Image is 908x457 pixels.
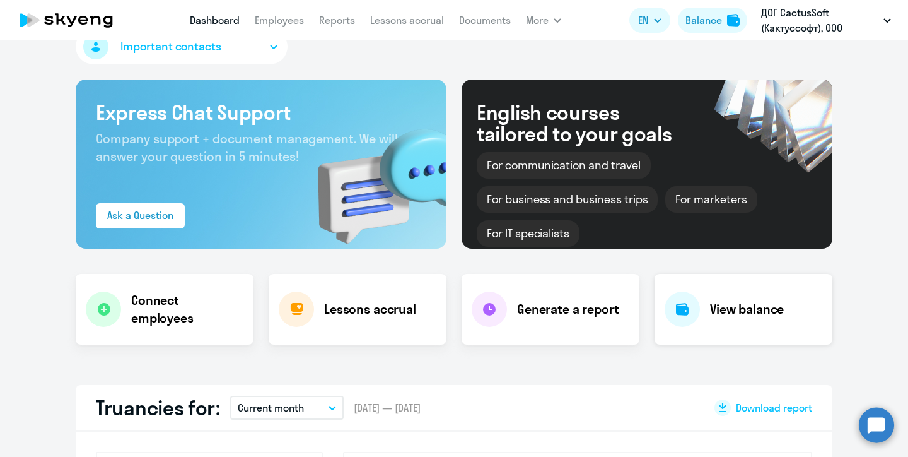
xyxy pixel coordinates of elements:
[190,14,240,27] a: Dashboard
[526,13,549,28] span: More
[107,208,173,223] div: Ask a Question
[120,39,221,55] span: Important contacts
[517,300,619,318] h4: Generate a report
[477,152,651,179] div: For communication and travel
[526,8,561,33] button: More
[710,300,784,318] h4: View balance
[255,14,304,27] a: Employees
[238,400,304,415] p: Current month
[96,203,185,228] button: Ask a Question
[354,401,421,415] span: [DATE] — [DATE]
[96,131,398,164] span: Company support + document management. We will answer your question in 5 minutes!
[477,102,692,145] div: English courses tailored to your goals
[629,8,670,33] button: EN
[477,220,579,247] div: For IT specialists
[300,107,446,249] img: bg-img
[319,14,355,27] a: Reports
[459,14,511,27] a: Documents
[678,8,747,33] button: Balancebalance
[76,29,288,64] button: Important contacts
[736,401,812,415] span: Download report
[727,14,740,27] img: balance
[665,186,757,213] div: For marketers
[685,13,722,28] div: Balance
[370,14,444,27] a: Lessons accrual
[324,300,416,318] h4: Lessons accrual
[755,5,897,35] button: ДОГ CactusSoft (Кактуссофт), ООО КАКТУССОФТ
[761,5,878,35] p: ДОГ CactusSoft (Кактуссофт), ООО КАКТУССОФТ
[230,396,344,420] button: Current month
[477,186,658,213] div: For business and business trips
[131,292,243,327] h4: Connect employees
[96,100,426,125] h3: Express Chat Support
[638,13,648,28] span: EN
[96,395,220,420] h2: Truancies for:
